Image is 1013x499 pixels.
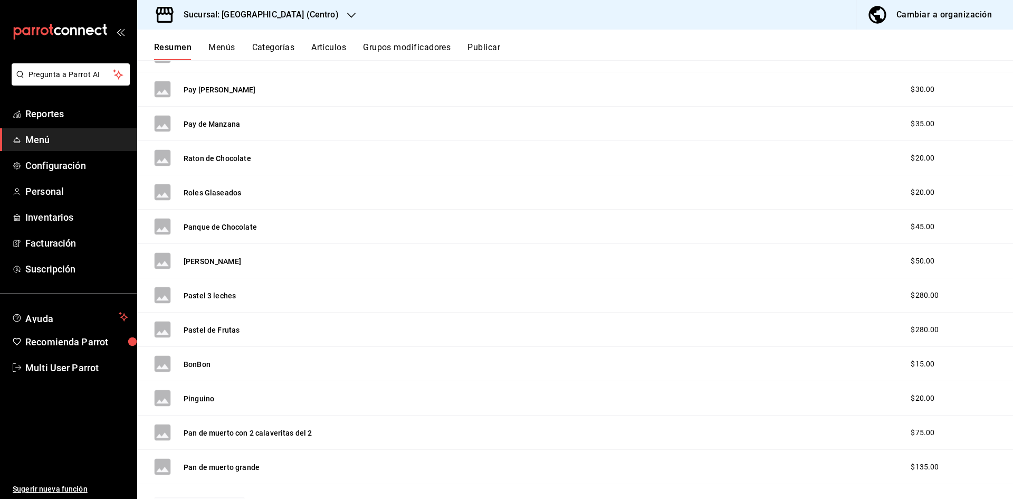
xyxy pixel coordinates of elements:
[896,7,992,22] div: Cambiar a organización
[467,42,500,60] button: Publicar
[184,393,214,404] button: Pinguino
[911,118,934,129] span: $35.00
[311,42,346,60] button: Artículos
[911,187,934,198] span: $20.00
[911,324,939,335] span: $280.00
[12,63,130,86] button: Pregunta a Parrot AI
[25,262,128,276] span: Suscripción
[184,222,257,232] button: Panque de Chocolate
[184,462,260,473] button: Pan de muerto grande
[911,462,939,473] span: $135.00
[911,256,934,267] span: $50.00
[184,428,312,438] button: Pan de muerto con 2 calaveritas del 2
[252,42,295,60] button: Categorías
[116,27,125,36] button: open_drawer_menu
[25,236,128,250] span: Facturación
[25,184,128,199] span: Personal
[363,42,451,60] button: Grupos modificadores
[154,42,1013,60] div: navigation tabs
[25,310,114,323] span: Ayuda
[25,210,128,224] span: Inventarios
[175,8,339,21] h3: Sucursal: [GEOGRAPHIC_DATA] (Centro)
[184,187,241,198] button: Roles Glaseados
[25,158,128,173] span: Configuración
[911,153,934,164] span: $20.00
[184,290,236,301] button: Pastel 3 leches
[184,153,251,164] button: Raton de Chocolate
[184,119,240,129] button: Pay de Manzana
[25,361,128,375] span: Multi User Parrot
[911,427,934,438] span: $75.00
[25,107,128,121] span: Reportes
[184,256,241,267] button: [PERSON_NAME]
[911,393,934,404] span: $20.00
[154,42,192,60] button: Resumen
[911,290,939,301] span: $280.00
[911,359,934,370] span: $15.00
[184,325,240,335] button: Pastel de Frutas
[25,133,128,147] span: Menú
[7,77,130,88] a: Pregunta a Parrot AI
[184,84,256,95] button: Pay [PERSON_NAME]
[911,84,934,95] span: $30.00
[911,221,934,232] span: $45.00
[28,69,113,80] span: Pregunta a Parrot AI
[184,359,211,370] button: BonBon
[25,335,128,349] span: Recomienda Parrot
[208,42,235,60] button: Menús
[13,484,128,495] span: Sugerir nueva función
